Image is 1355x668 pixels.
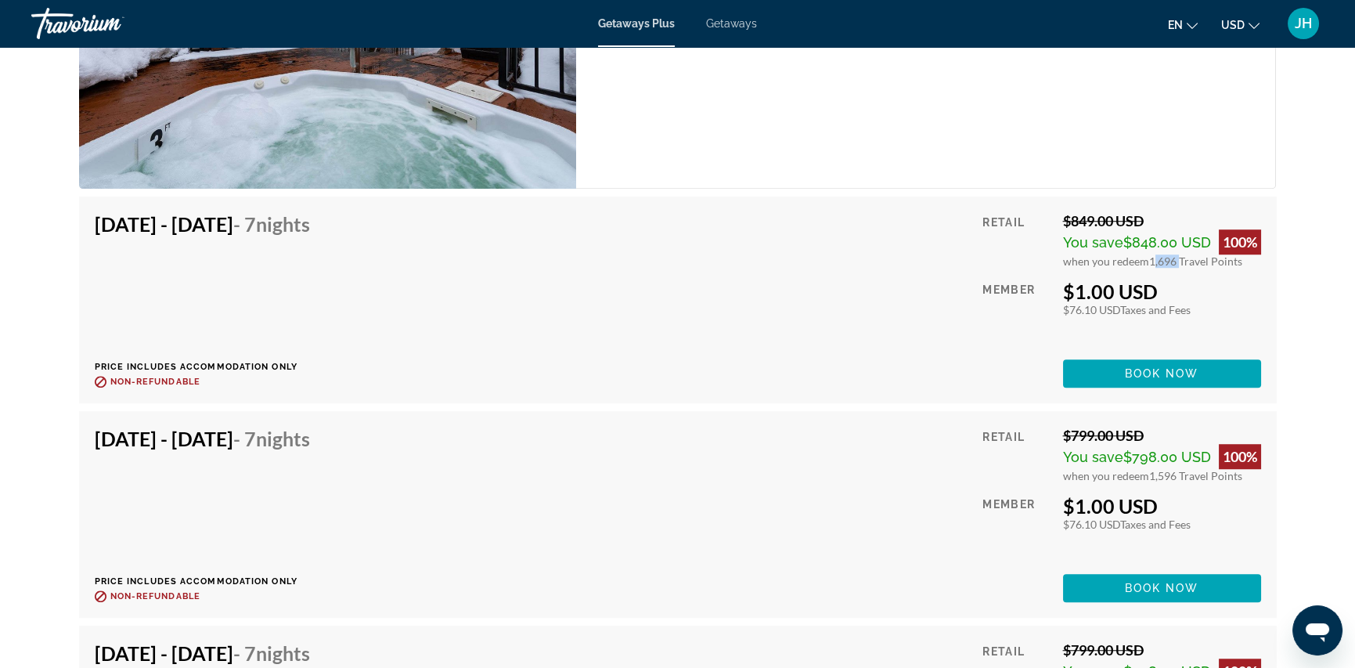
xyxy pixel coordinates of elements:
p: Price includes accommodation only [95,362,322,372]
button: Change language [1168,13,1198,36]
div: $849.00 USD [1063,212,1261,229]
div: Retail [982,212,1050,268]
span: You save [1063,449,1123,465]
span: You save [1063,234,1123,251]
a: Getaways Plus [598,17,675,30]
div: $799.00 USD [1063,641,1261,659]
span: Nights [256,427,310,450]
span: Taxes and Fees [1120,303,1191,316]
span: $798.00 USD [1123,449,1211,465]
h4: [DATE] - [DATE] [95,641,310,665]
span: 1,596 Travel Points [1149,469,1242,482]
span: USD [1221,19,1245,31]
span: Nights [256,212,310,236]
h4: [DATE] - [DATE] [95,427,310,450]
span: - 7 [233,427,310,450]
button: Change currency [1221,13,1260,36]
button: Book now [1063,359,1261,388]
span: en [1168,19,1183,31]
div: 100% [1219,229,1261,255]
span: Non-refundable [110,377,200,387]
span: 1,696 Travel Points [1149,255,1242,268]
div: $1.00 USD [1063,494,1261,518]
span: $848.00 USD [1123,234,1211,251]
div: $76.10 USD [1063,518,1261,531]
span: when you redeem [1063,255,1149,268]
span: JH [1295,16,1312,31]
iframe: Button to launch messaging window [1292,605,1342,655]
div: Retail [982,427,1050,482]
h4: [DATE] - [DATE] [95,212,310,236]
div: $799.00 USD [1063,427,1261,444]
span: Non-refundable [110,591,200,601]
span: Book now [1125,367,1199,380]
div: Member [982,280,1050,348]
span: Nights [256,641,310,665]
a: Getaways [706,17,757,30]
div: 100% [1219,444,1261,469]
span: Book now [1125,582,1199,594]
div: $76.10 USD [1063,303,1261,316]
span: Taxes and Fees [1120,518,1191,531]
p: Price includes accommodation only [95,576,322,587]
span: - 7 [233,641,310,665]
button: User Menu [1283,7,1324,40]
span: - 7 [233,212,310,236]
div: $1.00 USD [1063,280,1261,303]
a: Travorium [31,3,188,44]
div: Member [982,494,1050,562]
button: Book now [1063,574,1261,602]
span: when you redeem [1063,469,1149,482]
